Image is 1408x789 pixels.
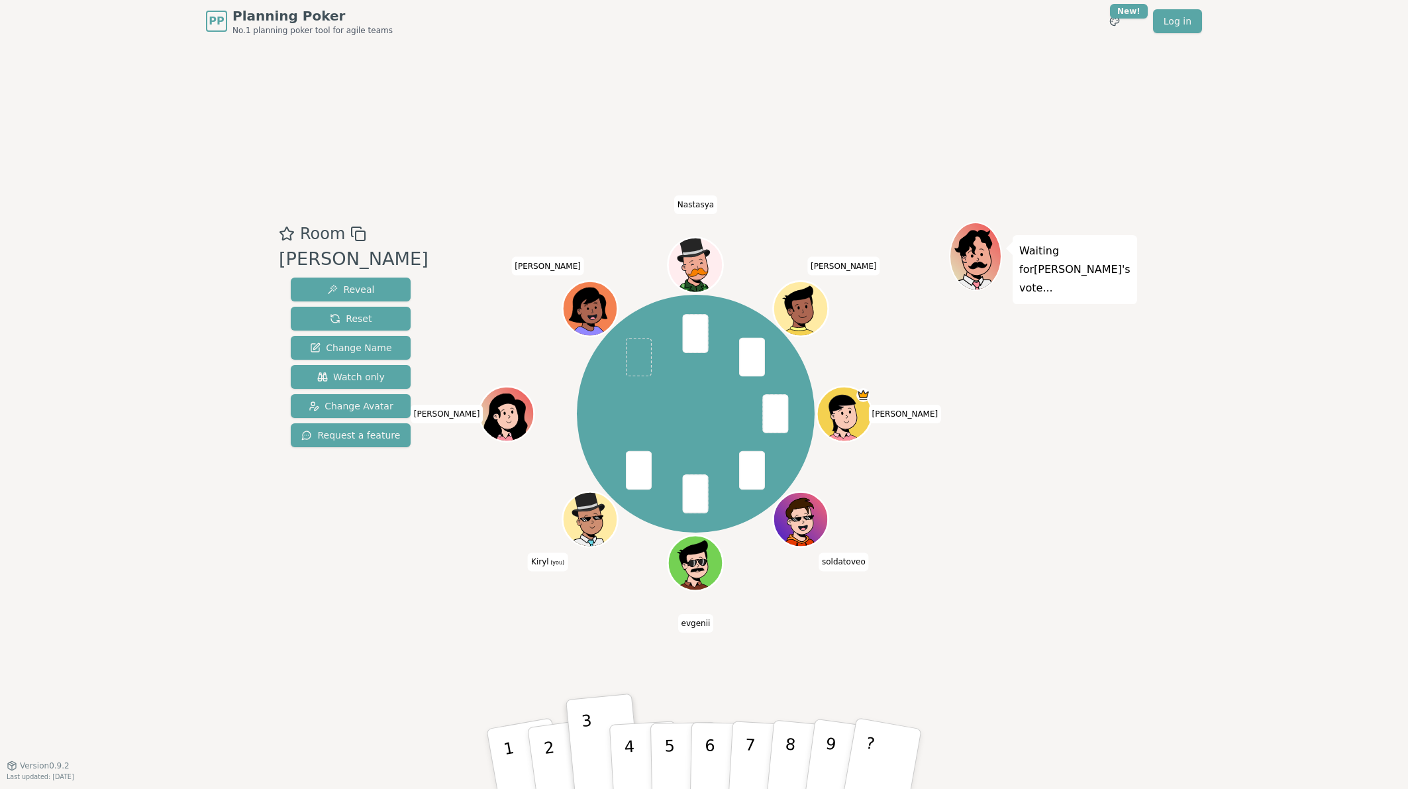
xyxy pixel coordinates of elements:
[7,773,74,780] span: Last updated: [DATE]
[7,761,70,771] button: Version0.9.2
[678,614,714,633] span: Click to change your name
[1110,4,1148,19] div: New!
[327,283,374,296] span: Reveal
[581,711,598,784] p: 3
[291,423,411,447] button: Request a feature
[209,13,224,29] span: PP
[291,365,411,389] button: Watch only
[291,394,411,418] button: Change Avatar
[300,222,345,246] span: Room
[206,7,393,36] a: PPPlanning PokerNo.1 planning poker tool for agile teams
[279,246,428,273] div: [PERSON_NAME]
[309,399,393,413] span: Change Avatar
[291,307,411,331] button: Reset
[291,336,411,360] button: Change Name
[857,388,871,402] span: Anatoly is the host
[528,552,568,571] span: Click to change your name
[317,370,385,384] span: Watch only
[674,195,717,214] span: Click to change your name
[291,278,411,301] button: Reveal
[310,341,391,354] span: Change Name
[1153,9,1202,33] a: Log in
[20,761,70,771] span: Version 0.9.2
[279,222,295,246] button: Add as favourite
[869,405,942,423] span: Click to change your name
[301,429,400,442] span: Request a feature
[807,256,880,275] span: Click to change your name
[411,405,483,423] span: Click to change your name
[330,312,372,325] span: Reset
[232,7,393,25] span: Planning Poker
[549,560,565,566] span: (you)
[232,25,393,36] span: No.1 planning poker tool for agile teams
[1103,9,1127,33] button: New!
[564,494,616,545] button: Click to change your avatar
[511,256,584,275] span: Click to change your name
[819,552,869,571] span: Click to change your name
[1019,242,1131,297] p: Waiting for [PERSON_NAME] 's vote...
